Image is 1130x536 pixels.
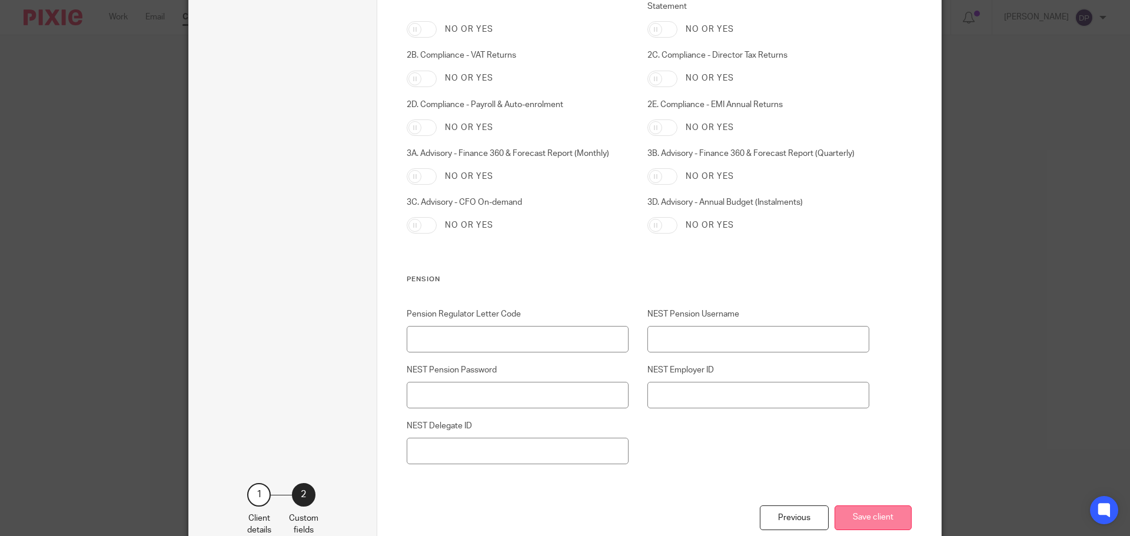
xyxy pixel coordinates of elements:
[407,99,629,111] label: 2D. Compliance - Payroll & Auto-enrolment
[647,308,870,320] label: NEST Pension Username
[407,364,629,376] label: NEST Pension Password
[686,219,734,231] label: No or yes
[647,148,870,159] label: 3B. Advisory - Finance 360 & Forecast Report (Quarterly)
[445,24,493,35] label: No or yes
[647,364,870,376] label: NEST Employer ID
[445,72,493,84] label: No or yes
[247,483,271,507] div: 1
[686,24,734,35] label: No or yes
[760,505,829,531] div: Previous
[407,275,870,284] h3: Pension
[647,197,870,208] label: 3D. Advisory - Annual Budget (Instalments)
[686,72,734,84] label: No or yes
[407,49,629,61] label: 2B. Compliance - VAT Returns
[445,171,493,182] label: No or yes
[445,219,493,231] label: No or yes
[407,148,629,159] label: 3A. Advisory - Finance 360 & Forecast Report (Monthly)
[292,483,315,507] div: 2
[445,122,493,134] label: No or yes
[407,308,629,320] label: Pension Regulator Letter Code
[686,122,734,134] label: No or yes
[835,505,912,531] button: Save client
[647,49,870,61] label: 2C. Compliance - Director Tax Returns
[407,420,629,432] label: NEST Delegate ID
[647,99,870,111] label: 2E. Compliance - EMI Annual Returns
[407,197,629,208] label: 3C. Advisory - CFO On-demand
[686,171,734,182] label: No or yes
